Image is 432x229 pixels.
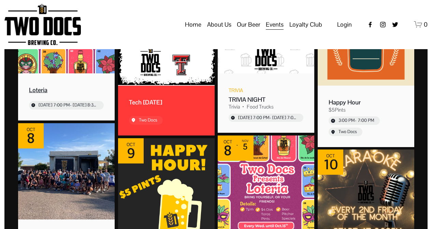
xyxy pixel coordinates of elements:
[29,86,104,94] div: Event name
[339,129,357,135] div: Event location
[323,154,337,158] div: Oct
[125,147,137,159] div: 9
[241,142,249,151] div: 5
[424,20,428,28] span: 0
[247,103,274,110] div: Food Trucks
[118,138,144,163] div: Event date: October 09
[337,19,352,30] a: Login
[414,20,428,29] a: 0 items in cart
[329,106,403,113] div: Event tags
[185,18,201,31] a: Home
[238,115,298,120] div: Start time: 7:00 PM, end time: 7:00 PM
[207,19,231,30] span: About Us
[241,139,249,142] div: Nov
[266,18,284,31] a: folder dropdown
[125,142,137,147] div: Oct
[18,123,115,219] img: Picture for 'Run Club ' event
[229,95,303,103] div: Event name
[222,140,234,144] div: Oct
[4,4,81,45] img: Two Docs Brewing Co.
[39,102,98,108] div: Start time: 7:00 PM, end time: 8:30 PM
[218,135,254,161] div: Event dates: October 08 - November 05
[379,21,386,28] a: instagram-unauth
[18,123,44,148] div: Event date: October 08
[229,103,240,110] div: Trivia
[392,21,399,28] a: twitter-unauth
[339,118,374,124] div: Start time: 3:00 PM, end time: 7:00 PM
[25,127,37,132] div: Oct
[323,158,337,171] div: 10
[237,19,260,30] span: Our Beer
[289,19,322,30] span: Loyalty Club
[129,98,204,106] div: Event name
[337,20,352,28] span: Login
[329,106,346,113] div: $5Pints
[222,144,234,157] div: 8
[237,18,260,31] a: folder dropdown
[229,87,243,94] div: Event category
[318,149,343,175] div: Event date: October 10
[229,103,303,110] div: Event tags
[266,19,284,30] span: Events
[25,132,37,144] div: 8
[329,98,403,106] div: Event name
[367,21,374,28] a: Facebook
[289,18,322,31] a: folder dropdown
[207,18,231,31] a: folder dropdown
[139,117,157,123] div: Event location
